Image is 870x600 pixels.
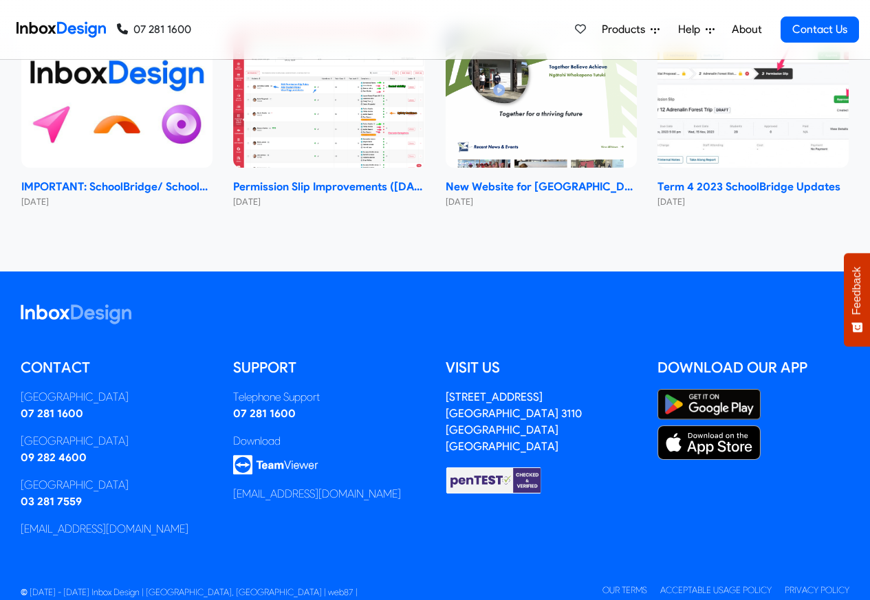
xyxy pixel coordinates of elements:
a: Contact Us [781,16,859,43]
img: Checked & Verified by penTEST [446,466,542,495]
address: [STREET_ADDRESS] [GEOGRAPHIC_DATA] 3110 [GEOGRAPHIC_DATA] [GEOGRAPHIC_DATA] [446,390,582,453]
h5: Download our App [657,357,849,378]
h5: Visit us [446,357,638,378]
a: 03 281 7559 [21,495,82,508]
a: IMPORTANT: SchoolBridge/ SchoolPoint Data- Sharing Information- NEW 2024 IMPORTANT: SchoolBridge/... [21,25,213,209]
a: Checked & Verified by penTEST [446,473,542,486]
a: [STREET_ADDRESS][GEOGRAPHIC_DATA] 3110[GEOGRAPHIC_DATA][GEOGRAPHIC_DATA] [446,390,582,453]
a: [EMAIL_ADDRESS][DOMAIN_NAME] [233,487,401,500]
strong: Permission Slip Improvements ([DATE]) [233,179,424,195]
a: Products [596,16,665,43]
a: Acceptable Usage Policy [660,585,772,595]
span: © [DATE] - [DATE] Inbox Design | [GEOGRAPHIC_DATA], [GEOGRAPHIC_DATA] | web87 | [21,587,358,597]
a: 07 281 1600 [233,407,296,420]
div: Telephone Support [233,389,425,405]
a: Our Terms [602,585,647,595]
strong: IMPORTANT: SchoolBridge/ SchoolPoint Data- Sharing Information- NEW 2024 [21,179,213,195]
img: Apple App Store [657,425,761,460]
div: [GEOGRAPHIC_DATA] [21,477,213,493]
a: [EMAIL_ADDRESS][DOMAIN_NAME] [21,522,188,535]
img: Google Play Store [657,389,761,420]
a: Term 4 2023 SchoolBridge Updates Term 4 2023 SchoolBridge Updates [DATE] [657,25,849,209]
a: 07 281 1600 [21,407,83,420]
button: Feedback - Show survey [844,253,870,346]
img: IMPORTANT: SchoolBridge/ SchoolPoint Data- Sharing Information- NEW 2024 [21,25,213,168]
a: Help [673,16,720,43]
a: Permission Slip Improvements (June 2024) Permission Slip Improvements ([DATE]) [DATE] [233,25,424,209]
strong: New Website for [GEOGRAPHIC_DATA] [446,179,637,195]
small: [DATE] [657,195,849,208]
small: [DATE] [21,195,213,208]
a: 07 281 1600 [117,21,191,38]
a: About [728,16,765,43]
h5: Support [233,357,425,378]
a: 09 282 4600 [21,451,87,464]
strong: Term 4 2023 SchoolBridge Updates [657,179,849,195]
span: Feedback [851,267,863,315]
img: logo_teamviewer.svg [233,455,318,475]
div: Download [233,433,425,449]
a: Privacy Policy [785,585,849,595]
img: New Website for Whangaparāoa College [446,25,637,168]
h5: Contact [21,357,213,378]
span: Help [678,21,706,38]
img: logo_inboxdesign_white.svg [21,304,131,324]
div: [GEOGRAPHIC_DATA] [21,389,213,405]
small: [DATE] [446,195,637,208]
a: New Website for Whangaparāoa College New Website for [GEOGRAPHIC_DATA] [DATE] [446,25,637,209]
img: Permission Slip Improvements (June 2024) [233,25,424,168]
img: Term 4 2023 SchoolBridge Updates [657,25,849,168]
small: [DATE] [233,195,424,208]
span: Products [602,21,651,38]
div: [GEOGRAPHIC_DATA] [21,433,213,449]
